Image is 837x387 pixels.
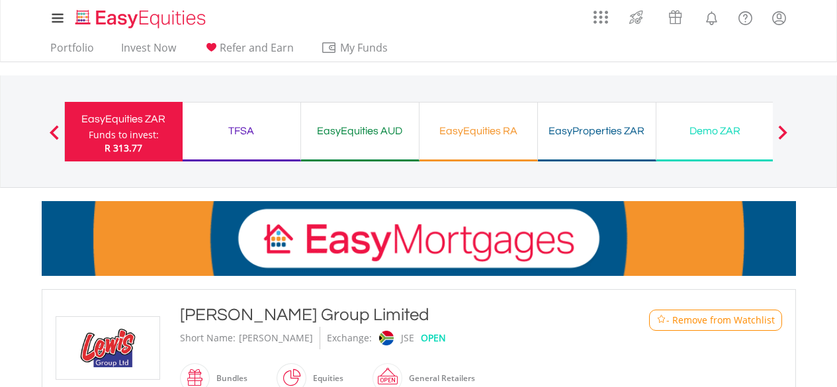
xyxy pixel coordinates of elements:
a: FAQ's and Support [728,3,762,30]
img: EasyEquities_Logo.png [73,8,211,30]
span: My Funds [321,39,408,56]
a: Invest Now [116,41,181,62]
img: grid-menu-icon.svg [594,10,608,24]
span: Refer and Earn [220,40,294,55]
a: Portfolio [45,41,99,62]
div: EasyEquities ZAR [73,110,175,128]
div: EasyEquities RA [427,122,529,140]
div: Short Name: [180,327,236,349]
img: thrive-v2.svg [625,7,647,28]
div: Funds to invest: [89,128,159,142]
img: jse.png [378,331,393,345]
div: TFSA [191,122,292,140]
div: EasyEquities AUD [309,122,411,140]
button: Next [770,132,796,145]
span: - Remove from Watchlist [666,314,775,327]
div: OPEN [421,327,446,349]
img: vouchers-v2.svg [664,7,686,28]
a: Home page [70,3,211,30]
div: Exchange: [327,327,372,349]
span: R 313.77 [105,142,142,154]
a: AppsGrid [585,3,617,24]
div: Demo ZAR [664,122,766,140]
div: EasyProperties ZAR [546,122,648,140]
a: My Profile [762,3,796,32]
img: EasyMortage Promotion Banner [42,201,796,276]
div: [PERSON_NAME] [239,327,313,349]
a: Vouchers [656,3,695,28]
img: EQU.ZA.LEW.png [58,317,157,379]
img: Watchlist [656,315,666,325]
button: Watchlist - Remove from Watchlist [649,310,782,331]
a: Notifications [695,3,728,30]
button: Previous [41,132,67,145]
div: [PERSON_NAME] Group Limited [180,303,595,327]
a: Refer and Earn [198,41,299,62]
div: JSE [401,327,414,349]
